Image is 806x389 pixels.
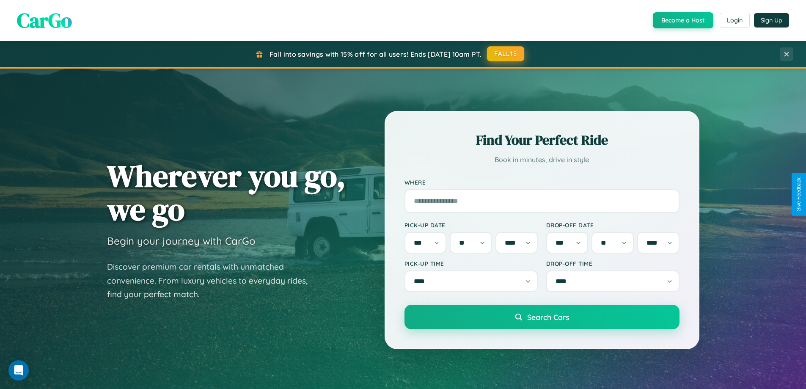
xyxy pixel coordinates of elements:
span: CarGo [17,6,72,34]
button: FALL15 [487,46,524,61]
p: Discover premium car rentals with unmatched convenience. From luxury vehicles to everyday rides, ... [107,260,319,301]
button: Sign Up [754,13,789,28]
span: Fall into savings with 15% off for all users! Ends [DATE] 10am PT. [270,50,481,58]
p: Book in minutes, drive in style [404,154,679,166]
label: Drop-off Time [546,260,679,267]
div: Give Feedback [796,177,802,212]
label: Pick-up Date [404,221,538,229]
h2: Find Your Perfect Ride [404,131,679,149]
button: Login [720,13,750,28]
label: Pick-up Time [404,260,538,267]
button: Become a Host [653,12,713,28]
label: Drop-off Date [546,221,679,229]
h1: Wherever you go, we go [107,159,346,226]
h3: Begin your journey with CarGo [107,235,256,247]
button: Search Cars [404,305,679,329]
div: Open Intercom Messenger [8,360,29,381]
label: Where [404,179,679,186]
span: Search Cars [527,312,569,322]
